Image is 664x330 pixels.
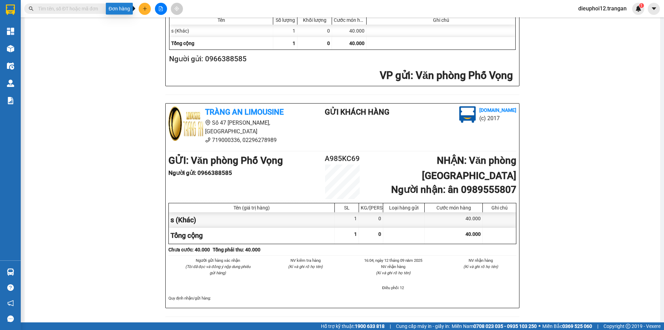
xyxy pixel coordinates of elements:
span: question-circle [7,284,14,291]
div: Tên [171,17,271,23]
span: search [29,6,34,11]
span: Miền Bắc [542,322,592,330]
button: plus [139,3,151,15]
div: Tên (giá trị hàng) [170,205,333,211]
span: 40.000 [465,231,481,237]
span: plus [142,6,147,11]
h2: : Văn phòng Phố Vọng [169,69,513,83]
h2: A985KC69 [313,153,371,164]
span: environment [205,120,211,125]
h2: Người gửi: 0966388585 [169,53,513,65]
span: 1 [640,3,643,8]
img: warehouse-icon [7,80,14,87]
button: caret-down [648,3,660,15]
div: Đơn hàng [106,3,133,15]
input: Tìm tên, số ĐT hoặc mã đơn [38,5,120,12]
i: (Tôi đã đọc và đồng ý nộp dung phiếu gửi hàng) [185,264,250,275]
span: 0 [327,41,330,46]
li: NV nhận hàng [445,257,517,264]
span: phone [205,137,211,143]
div: SL [336,205,357,211]
span: caret-down [651,6,657,12]
li: 719000336, 02296278989 [168,136,297,144]
span: | [390,322,391,330]
span: Miền Nam [452,322,537,330]
img: icon-new-feature [635,6,642,12]
strong: 0369 525 060 [562,323,592,329]
div: s (Khác) [169,212,335,228]
b: Người nhận : ân 0989555807 [391,184,516,195]
span: message [7,315,14,322]
i: (Kí và ghi rõ họ tên) [376,270,411,275]
button: aim [171,3,183,15]
li: Điều phối 12 [358,285,429,291]
span: copyright [626,324,630,329]
b: [DOMAIN_NAME] [479,107,516,113]
li: Số 47 [PERSON_NAME], [GEOGRAPHIC_DATA] [168,118,297,136]
span: 1 [354,231,357,237]
div: 0 [359,212,383,228]
button: file-add [155,3,167,15]
div: 1 [273,25,297,37]
span: 1 [293,41,295,46]
div: 1 [335,212,359,228]
i: (Kí và ghi rõ họ tên) [463,264,498,269]
b: NHẬN : Văn phòng [GEOGRAPHIC_DATA] [422,155,516,181]
li: NV nhận hàng [358,264,429,270]
div: 40.000 [425,212,483,228]
b: Gửi khách hàng [325,108,389,116]
strong: 0708 023 035 - 0935 103 250 [473,323,537,329]
span: ⚪️ [538,325,541,328]
img: warehouse-icon [7,268,14,276]
span: Hỗ trợ kỹ thuật: [321,322,385,330]
img: warehouse-icon [7,62,14,70]
li: (c) 2017 [479,114,516,123]
div: Số lượng [275,17,295,23]
div: KG/[PERSON_NAME] [361,205,381,211]
img: solution-icon [7,97,14,104]
span: file-add [158,6,163,11]
strong: 1900 633 818 [355,323,385,329]
div: Cước món hàng [334,17,365,23]
img: warehouse-icon [7,45,14,52]
b: GỬI : Văn phòng Phố Vọng [168,155,283,166]
span: 0 [378,231,381,237]
div: 40.000 [332,25,367,37]
span: | [597,322,598,330]
b: Tràng An Limousine [205,108,284,116]
div: Ghi chú [485,205,514,211]
div: s (Khác) [169,25,273,37]
b: Tổng phải thu: 40.000 [213,247,260,252]
div: 0 [297,25,332,37]
li: NV kiểm tra hàng [270,257,341,264]
b: Người gửi : 0966388585 [168,169,232,176]
span: aim [174,6,179,11]
img: dashboard-icon [7,28,14,35]
span: 40.000 [349,41,365,46]
img: logo.jpg [459,106,476,123]
div: Loại hàng gửi [385,205,423,211]
span: Tổng cộng [170,231,203,240]
div: Cước món hàng [426,205,481,211]
span: Cung cấp máy in - giấy in: [396,322,450,330]
li: Người gửi hàng xác nhận [182,257,253,264]
span: notification [7,300,14,306]
div: Quy định nhận/gửi hàng : [168,295,516,301]
li: 16:04, ngày 12 tháng 09 năm 2025 [358,257,429,264]
img: logo-vxr [6,5,15,15]
sup: 1 [639,3,644,8]
span: Tổng cộng [171,41,194,46]
span: dieuphoi12.trangan [573,4,632,13]
img: logo.jpg [168,106,203,141]
div: Khối lượng [299,17,330,23]
i: (Kí và ghi rõ họ tên) [288,264,323,269]
div: Ghi chú [368,17,514,23]
b: Chưa cước : 40.000 [168,247,210,252]
span: VP gửi [380,69,411,81]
